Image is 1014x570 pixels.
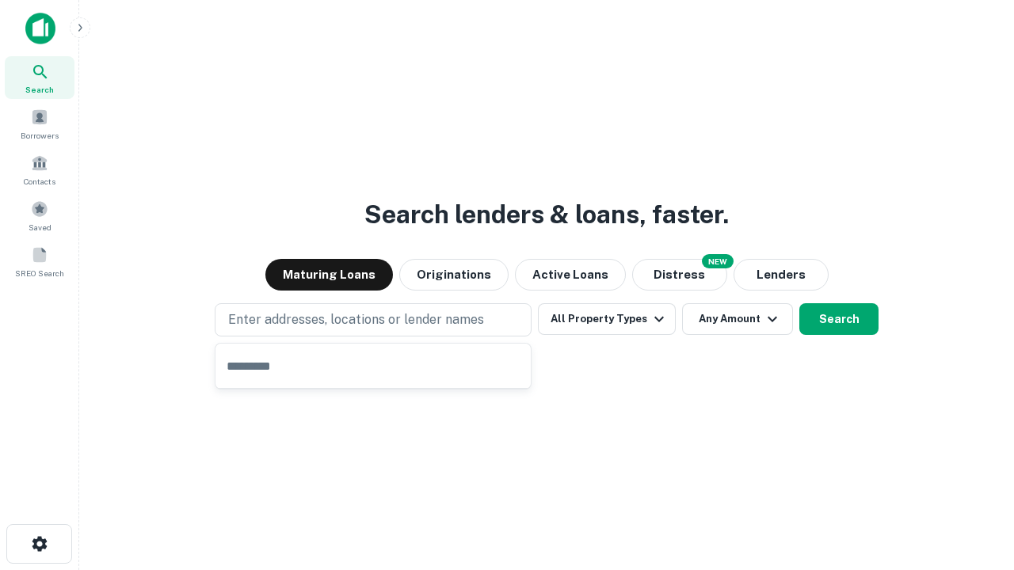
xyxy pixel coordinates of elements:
span: Search [25,83,54,96]
h3: Search lenders & loans, faster. [364,196,729,234]
button: Lenders [734,259,829,291]
button: All Property Types [538,303,676,335]
button: Search [799,303,879,335]
a: SREO Search [5,240,74,283]
button: Maturing Loans [265,259,393,291]
span: SREO Search [15,267,64,279]
a: Saved [5,194,74,237]
button: Search distressed loans with lien and other non-mortgage details. [632,259,727,291]
img: capitalize-icon.png [25,13,55,44]
span: Contacts [24,175,55,188]
span: Saved [29,221,51,234]
p: Enter addresses, locations or lender names [228,310,484,329]
div: NEW [702,254,734,268]
span: Borrowers [21,129,59,142]
a: Borrowers [5,102,74,145]
a: Contacts [5,148,74,191]
button: Enter addresses, locations or lender names [215,303,532,336]
iframe: Chat Widget [935,443,1014,519]
button: Any Amount [682,303,793,335]
button: Originations [399,259,509,291]
button: Active Loans [515,259,626,291]
a: Search [5,56,74,99]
